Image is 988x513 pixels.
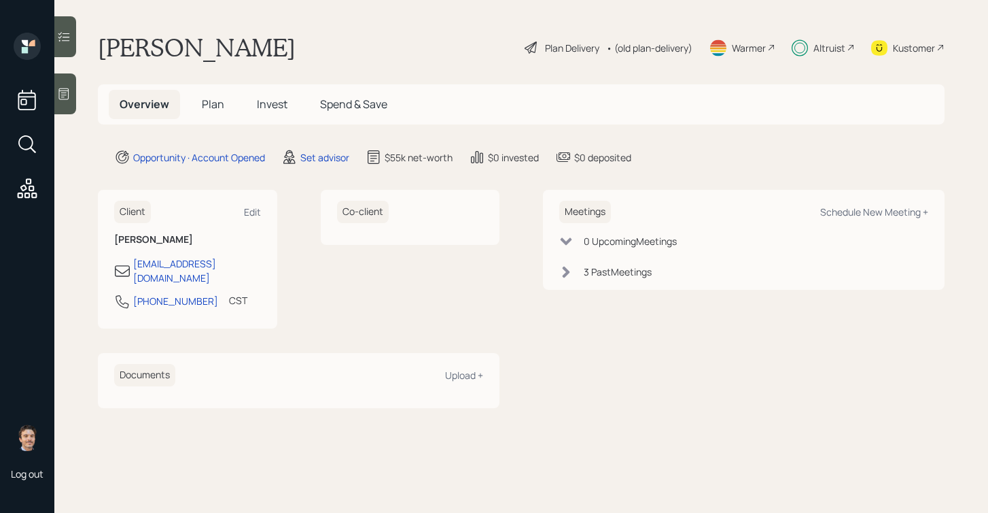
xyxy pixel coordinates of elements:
[732,41,766,55] div: Warmer
[114,364,175,386] h6: Documents
[133,150,265,165] div: Opportunity · Account Opened
[445,369,483,382] div: Upload +
[133,256,261,285] div: [EMAIL_ADDRESS][DOMAIN_NAME]
[300,150,349,165] div: Set advisor
[98,33,296,63] h1: [PERSON_NAME]
[114,201,151,223] h6: Client
[488,150,539,165] div: $0 invested
[120,97,169,112] span: Overview
[257,97,287,112] span: Invest
[202,97,224,112] span: Plan
[574,150,631,165] div: $0 deposited
[545,41,599,55] div: Plan Delivery
[385,150,453,165] div: $55k net-worth
[133,294,218,308] div: [PHONE_NUMBER]
[813,41,845,55] div: Altruist
[229,293,247,308] div: CST
[559,201,611,223] h6: Meetings
[893,41,935,55] div: Kustomer
[320,97,387,112] span: Spend & Save
[820,205,928,218] div: Schedule New Meeting +
[11,467,43,480] div: Log out
[114,234,261,246] h6: [PERSON_NAME]
[584,234,677,248] div: 0 Upcoming Meeting s
[584,265,652,279] div: 3 Past Meeting s
[14,424,41,451] img: robby-grisanti-headshot.png
[337,201,389,223] h6: Co-client
[606,41,692,55] div: • (old plan-delivery)
[244,205,261,218] div: Edit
